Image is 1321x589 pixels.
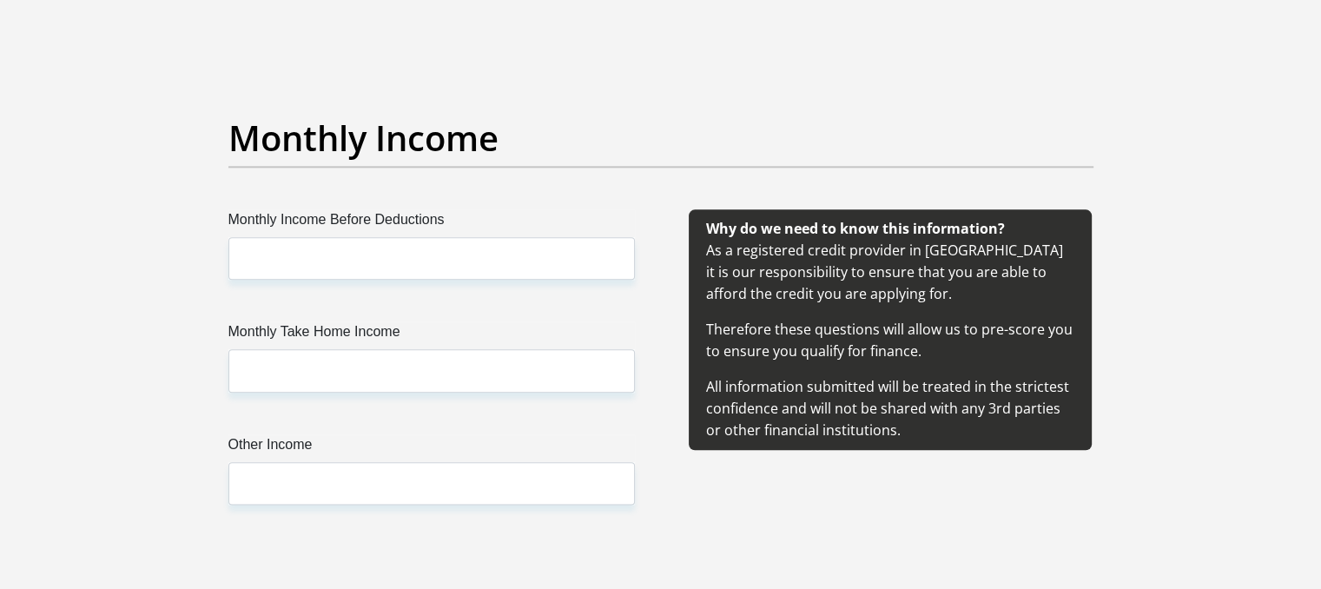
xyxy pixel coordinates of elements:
label: Other Income [228,434,635,462]
input: Monthly Take Home Income [228,349,635,392]
input: Monthly Income Before Deductions [228,237,635,280]
b: Why do we need to know this information? [706,219,1005,238]
input: Other Income [228,462,635,505]
span: As a registered credit provider in [GEOGRAPHIC_DATA] it is our responsibility to ensure that you ... [706,219,1073,440]
label: Monthly Take Home Income [228,321,635,349]
label: Monthly Income Before Deductions [228,209,635,237]
h2: Monthly Income [228,117,1093,159]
